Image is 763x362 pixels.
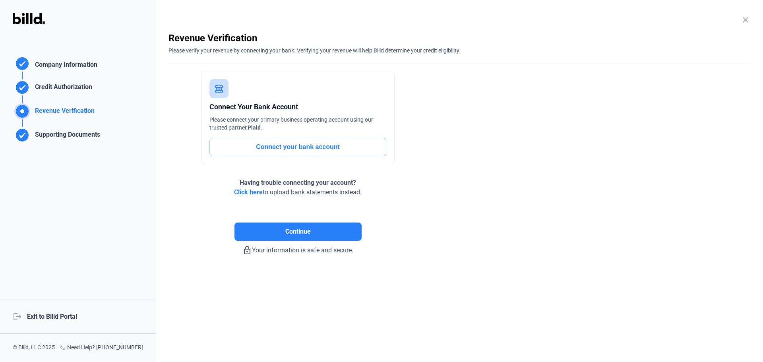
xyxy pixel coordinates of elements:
[168,45,750,54] div: Please verify your revenue by connecting your bank. Verifying your revenue will help Billd determ...
[32,82,92,95] div: Credit Authorization
[234,188,263,196] span: Click here
[32,60,97,72] div: Company Information
[13,343,55,352] div: © Billd, LLC 2025
[234,223,362,241] button: Continue
[168,32,750,45] div: Revenue Verification
[168,241,427,255] div: Your information is safe and secure.
[234,178,362,197] div: to upload bank statements instead.
[741,15,750,25] mat-icon: close
[248,124,261,131] span: Plaid
[209,116,386,132] div: Please connect your primary business operating account using our trusted partner, .
[32,130,100,143] div: Supporting Documents
[13,312,21,320] mat-icon: logout
[209,138,386,156] button: Connect your bank account
[209,101,386,112] div: Connect Your Bank Account
[285,227,311,236] span: Continue
[240,179,356,186] span: Having trouble connecting your account?
[59,343,143,352] div: Need Help? [PHONE_NUMBER]
[242,246,252,255] mat-icon: lock_outline
[32,106,95,119] div: Revenue Verification
[13,13,45,24] img: Billd Logo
